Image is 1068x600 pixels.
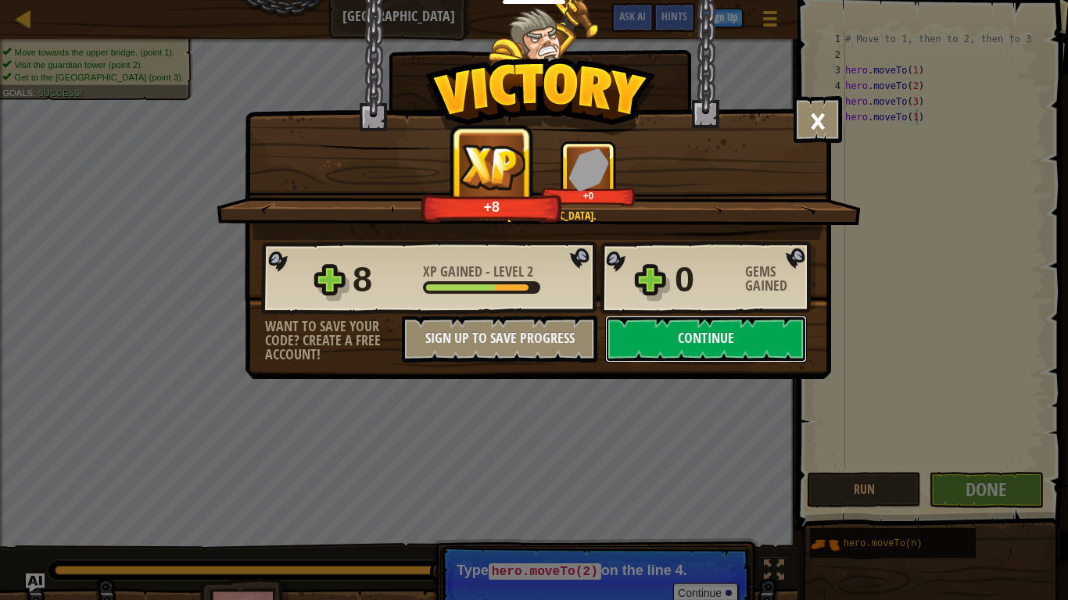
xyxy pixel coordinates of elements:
[527,262,533,281] span: 2
[794,96,842,143] button: ×
[353,255,414,305] div: 8
[423,265,533,279] div: -
[265,320,402,362] div: Want to save your code? Create a free account!
[291,208,784,223] div: Town [GEOGRAPHIC_DATA].
[490,262,527,281] span: Level
[425,198,558,216] div: +8
[402,316,597,362] button: Sign Up to Save Progress
[423,262,486,281] span: XP Gained
[568,148,609,191] img: Gems Gained
[425,58,656,136] img: Victory
[675,255,736,305] div: 0
[544,190,633,202] div: +0
[605,316,807,362] button: Continue
[460,144,525,190] img: XP Gained
[745,265,815,293] div: Gems Gained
